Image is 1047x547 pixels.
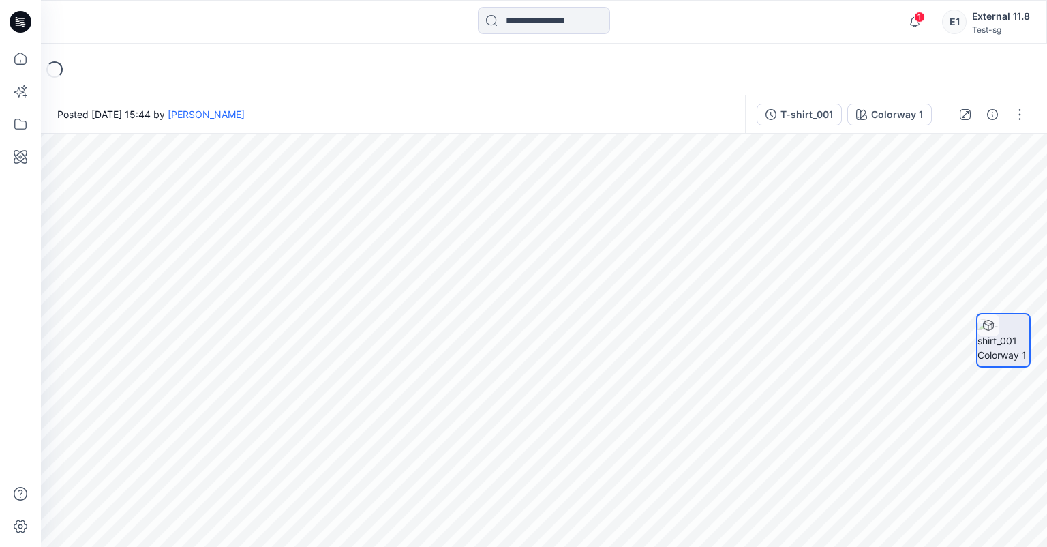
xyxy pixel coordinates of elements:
img: T-shirt_001 Colorway 1 [977,319,1029,362]
button: T-shirt_001 [757,104,842,125]
div: Colorway 1 [871,107,923,122]
div: T-shirt_001 [780,107,833,122]
span: Posted [DATE] 15:44 by [57,107,245,121]
div: Test-sg [972,25,1030,35]
button: Details [982,104,1003,125]
div: External 11.8 [972,8,1030,25]
div: E1 [942,10,967,34]
a: [PERSON_NAME] [168,108,245,120]
button: Colorway 1 [847,104,932,125]
span: 1 [914,12,925,23]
